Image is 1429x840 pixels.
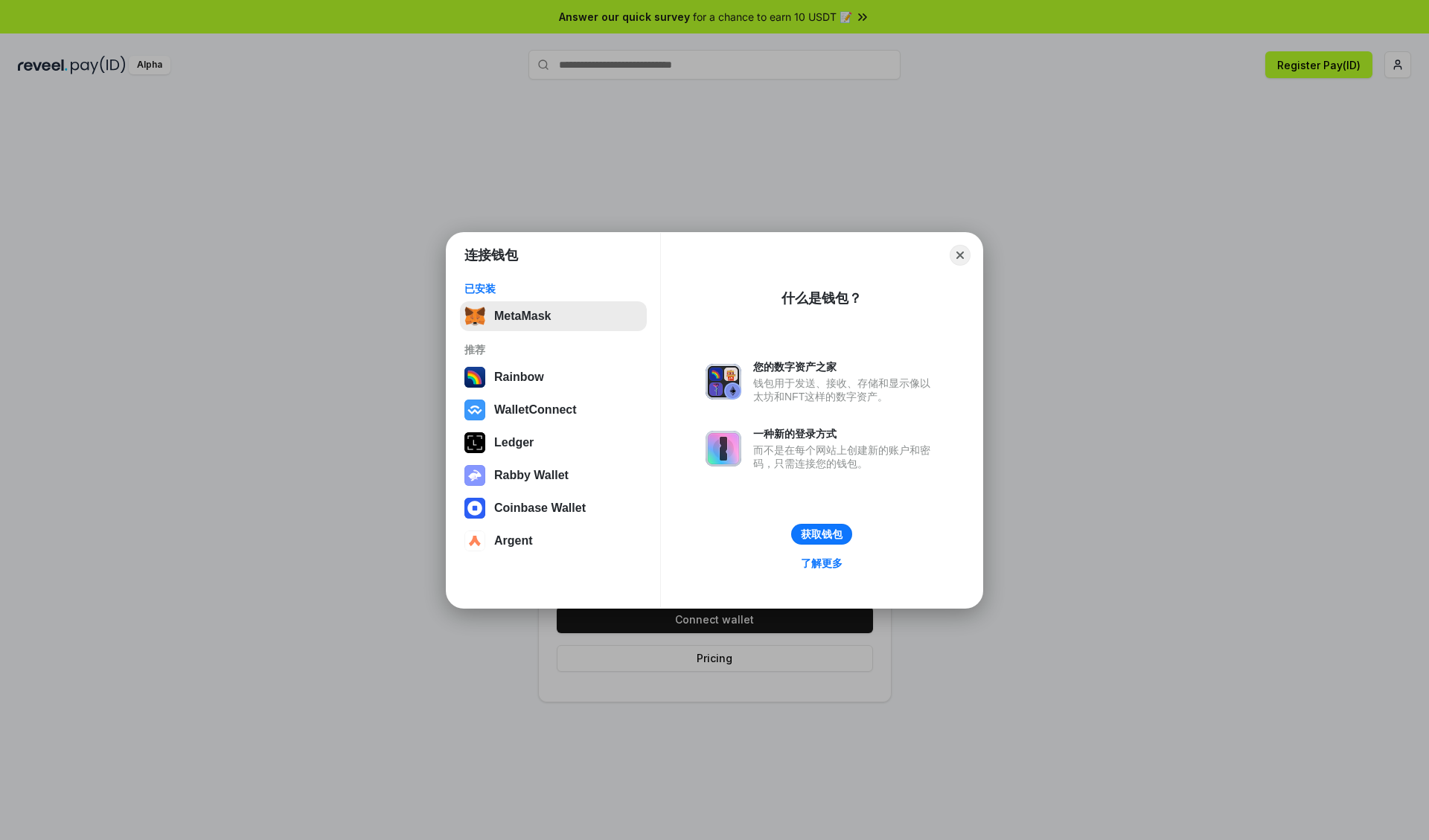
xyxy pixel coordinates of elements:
[464,465,485,486] img: svg+xml,%3Csvg%20xmlns%3D%22http%3A%2F%2Fwww.w3.org%2F2000%2Fsvg%22%20fill%3D%22none%22%20viewBox...
[460,362,647,392] button: Rainbow
[950,245,971,266] button: Close
[460,461,647,490] button: Rabby Wallet
[791,524,852,545] button: 获取钱包
[460,526,647,556] button: Argent
[801,557,843,570] div: 了解更多
[494,310,551,323] div: MetaMask
[494,534,533,548] div: Argent
[494,403,577,417] div: WalletConnect
[460,493,647,523] button: Coinbase Wallet
[753,427,938,440] div: 一种新的登录方式
[494,436,534,449] div: Ledger
[464,246,518,264] h1: 连接钱包
[464,343,642,356] div: 推荐
[464,282,642,295] div: 已安装
[706,431,741,467] img: svg+xml,%3Csvg%20xmlns%3D%22http%3A%2F%2Fwww.w3.org%2F2000%2Fsvg%22%20fill%3D%22none%22%20viewBox...
[460,428,647,458] button: Ledger
[753,360,938,373] div: 您的数字资产之家
[464,367,485,388] img: svg+xml,%3Csvg%20width%3D%22120%22%20height%3D%22120%22%20viewBox%3D%220%200%20120%20120%22%20fil...
[464,498,485,519] img: svg+xml,%3Csvg%20width%3D%2228%22%20height%3D%2228%22%20viewBox%3D%220%200%2028%2028%22%20fill%3D...
[753,443,938,470] div: 而不是在每个网站上创建新的账户和密码，只需连接您的钱包。
[494,469,569,482] div: Rabby Wallet
[494,371,544,384] div: Rainbow
[706,364,741,400] img: svg+xml,%3Csvg%20xmlns%3D%22http%3A%2F%2Fwww.w3.org%2F2000%2Fsvg%22%20fill%3D%22none%22%20viewBox...
[494,501,586,515] div: Coinbase Wallet
[792,554,851,573] a: 了解更多
[781,289,862,307] div: 什么是钱包？
[464,400,485,420] img: svg+xml,%3Csvg%20width%3D%2228%22%20height%3D%2228%22%20viewBox%3D%220%200%2028%2028%22%20fill%3D...
[464,530,485,551] img: svg+xml,%3Csvg%20width%3D%2228%22%20height%3D%2228%22%20viewBox%3D%220%200%2028%2028%22%20fill%3D...
[464,306,485,327] img: svg+xml,%3Csvg%20fill%3D%22none%22%20height%3D%2233%22%20viewBox%3D%220%200%2035%2033%22%20width%...
[801,528,843,541] div: 获取钱包
[464,432,485,453] img: svg+xml,%3Csvg%20xmlns%3D%22http%3A%2F%2Fwww.w3.org%2F2000%2Fsvg%22%20width%3D%2228%22%20height%3...
[460,301,647,331] button: MetaMask
[460,395,647,425] button: WalletConnect
[753,376,938,403] div: 钱包用于发送、接收、存储和显示像以太坊和NFT这样的数字资产。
